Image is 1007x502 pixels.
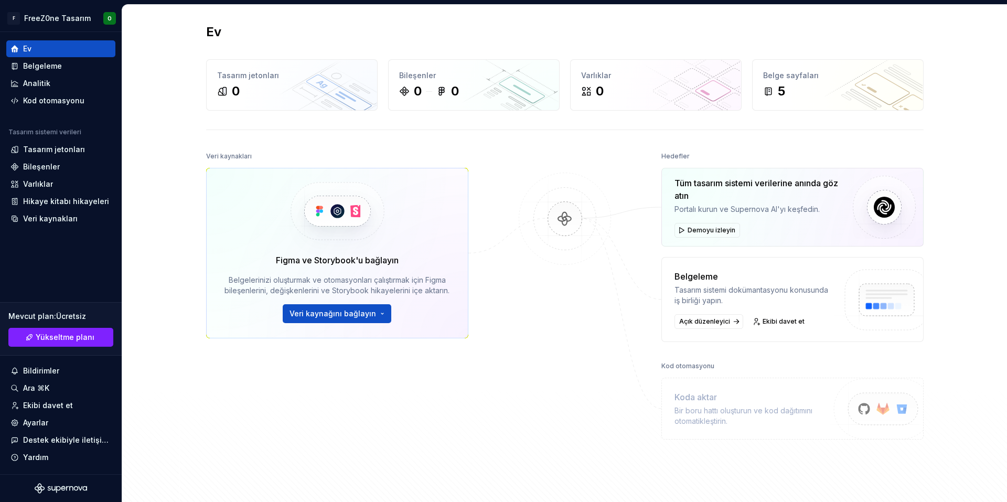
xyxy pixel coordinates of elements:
[661,152,690,160] font: Hedefler
[35,483,87,494] svg: Süpernova Logosu
[6,414,115,431] a: Ayarlar
[23,44,31,53] font: Ev
[674,406,812,425] font: Bir boru hattı oluşturun ve kod dağıtımını otomatikleştirin.
[6,210,115,227] a: Veri kaynakları
[23,366,59,375] font: Bildirimler
[8,312,54,321] font: Mevcut plan
[6,449,115,466] button: Yardım
[399,71,436,80] font: Bileşenler
[217,71,279,80] font: Tasarım jetonları
[674,392,717,402] font: Koda aktar
[23,401,73,410] font: Ekibi davet et
[451,83,459,99] font: 0
[206,24,221,39] font: Ev
[570,59,742,111] a: Varlıklar0
[6,193,115,210] a: Hikaye kitabı hikayeleri
[6,92,115,109] a: Kod otomasyonu
[36,333,94,341] font: Yükseltme planı
[23,383,49,392] font: Ara ⌘K
[108,15,112,22] font: O
[23,418,48,427] font: Ayarlar
[23,197,109,206] font: Hikaye kitabı hikayeleri
[206,59,378,111] a: Tasarım jetonları0
[206,152,252,160] font: Veri kaynakları
[414,83,422,99] font: 0
[6,158,115,175] a: Bileşenler
[8,328,113,347] a: Yükseltme planı
[749,314,809,329] a: Ekibi davet et
[23,214,78,223] font: Veri kaynakları
[778,83,785,99] font: 5
[23,162,60,171] font: Bileşenler
[674,314,743,329] a: Açık düzenleyici
[674,285,828,305] font: Tasarım sistemi dokümantasyonu konusunda iş birliği yapın.
[232,83,240,99] font: 0
[6,432,115,448] button: Destek ekibiyle iletişime geçin
[23,453,48,462] font: Yardım
[6,58,115,74] a: Belgeleme
[23,145,85,154] font: Tasarım jetonları
[56,312,86,321] font: Ücretsiz
[23,435,135,444] font: Destek ekibiyle iletişime geçin
[679,317,730,325] font: Açık düzenleyici
[8,128,81,136] font: Tasarım sistemi verileri
[6,362,115,379] button: Bildirimler
[752,59,924,111] a: Belge sayfaları5
[6,141,115,158] a: Tasarım jetonları
[581,71,611,80] font: Varlıklar
[6,176,115,193] a: Varlıklar
[23,61,62,70] font: Belgeleme
[224,275,449,295] font: Belgelerinizi oluşturmak ve otomasyonları çalıştırmak için Figma bileşenlerini, değişkenlerini ve...
[2,7,120,29] button: FFreeZ0ne TasarımO
[688,226,735,234] font: Demoyu izleyin
[6,380,115,397] button: Ara ⌘K
[24,14,91,23] font: FreeZ0ne Tasarım
[6,397,115,414] a: Ekibi davet et
[6,75,115,92] a: Analitik
[23,79,50,88] font: Analitik
[674,271,718,282] font: Belgeleme
[763,317,805,325] font: Ekibi davet et
[283,304,391,323] button: Veri kaynağını bağlayın
[23,179,53,188] font: Varlıklar
[23,96,84,105] font: Kod otomasyonu
[13,16,15,21] font: F
[290,309,376,318] font: Veri kaynağını bağlayın
[54,312,56,321] font: :
[6,40,115,57] a: Ev
[674,223,740,238] button: Demoyu izleyin
[674,178,838,201] font: Tüm tasarım sistemi verilerine anında göz atın
[661,362,714,370] font: Kod otomasyonu
[674,205,820,213] font: Portalı kurun ve Supernova AI'yı keşfedin.
[388,59,560,111] a: Bileşenler00
[763,71,819,80] font: Belge sayfaları
[276,255,399,265] font: Figma ve Storybook'u bağlayın
[596,83,604,99] font: 0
